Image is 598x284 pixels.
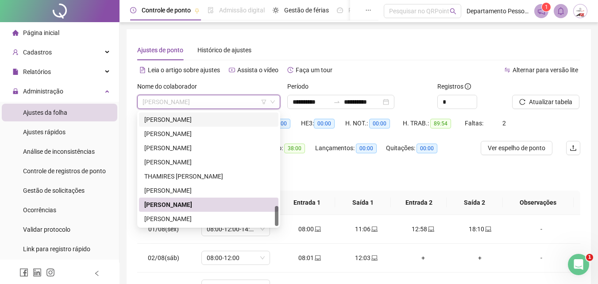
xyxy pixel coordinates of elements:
[148,66,220,74] span: Leia o artigo sobre ajustes
[515,224,567,234] div: -
[23,109,67,116] span: Ajustes da folha
[207,251,265,265] span: 08:00-12:00
[139,198,278,212] div: VICTOR FERREIRA ALCÂNTARA SANTOS
[142,7,191,14] span: Controle de ponto
[348,7,383,14] span: Painel do DP
[23,88,63,95] span: Administração
[219,7,265,14] span: Admissão digital
[369,119,390,128] span: 00:00
[465,83,471,89] span: info-circle
[144,129,273,139] div: [PERSON_NAME]
[137,82,203,91] label: Nome do colaborador
[529,97,572,107] span: Atualizar tabela
[23,29,59,36] span: Página inicial
[19,268,28,277] span: facebook
[143,95,275,109] span: VICTOR FERREIRA ALCÂNTARA SANTOS
[130,7,136,13] span: clock-circle
[459,253,501,263] div: +
[148,254,179,261] span: 02/08(sáb)
[586,254,593,261] span: 1
[510,198,567,207] span: Observações
[542,3,551,12] sup: 1
[337,7,343,13] span: dashboard
[345,253,388,263] div: 12:03
[402,253,444,263] div: +
[237,66,278,74] span: Assista o vídeo
[391,191,447,215] th: Entrada 2
[139,183,278,198] div: TIAGO LEAL LIRA
[427,226,434,232] span: laptop
[315,143,386,153] div: Lançamentos:
[139,113,278,127] div: RAYAN DA SILVA SANTOS
[12,69,19,75] span: file
[273,7,279,13] span: sun
[370,226,378,232] span: laptop
[23,167,106,175] span: Controle de registros de ponto
[345,224,388,234] div: 11:06
[370,255,378,261] span: laptop
[345,118,403,128] div: H. NOT.:
[229,67,235,73] span: youtube
[519,99,525,105] span: reload
[335,191,391,215] th: Saída 1
[144,115,273,124] div: [PERSON_NAME]
[23,226,70,233] span: Validar protocolo
[261,99,266,105] span: filter
[314,119,335,128] span: 00:00
[279,191,335,215] th: Entrada 1
[284,7,329,14] span: Gestão de férias
[144,143,273,153] div: [PERSON_NAME]
[570,144,577,152] span: upload
[484,226,491,232] span: laptop
[568,254,589,275] iframe: Intercom live chat
[296,66,332,74] span: Faça um tour
[488,143,545,153] span: Ver espelho de ponto
[139,141,278,155] div: SUZANA DE QUEIROZ AMORIM
[537,7,545,15] span: notification
[545,4,548,10] span: 1
[148,226,179,233] span: 01/08(sex)
[144,200,273,210] div: [PERSON_NAME]
[574,4,587,18] img: 54126
[139,67,146,73] span: file-text
[23,128,66,136] span: Ajustes rápidos
[403,118,465,128] div: H. TRAB.:
[12,88,19,94] span: lock
[437,82,471,91] span: Registros
[194,8,200,13] span: pushpin
[144,214,273,224] div: [PERSON_NAME]
[356,144,377,153] span: 00:00
[284,144,305,153] span: 38:00
[314,226,321,232] span: laptop
[23,49,52,56] span: Cadastros
[94,270,100,276] span: left
[481,141,552,155] button: Ver espelho de ponto
[23,68,51,75] span: Relatórios
[144,157,273,167] div: [PERSON_NAME]
[12,49,19,55] span: user-add
[197,47,251,54] span: Histórico de ajustes
[289,253,331,263] div: 08:01
[503,191,574,215] th: Observações
[139,169,278,183] div: THAMIRES DOS SANTOS SILVA
[467,6,529,16] span: Departamento Pessoal - [PERSON_NAME]
[417,144,437,153] span: 00:00
[333,98,340,105] span: to
[430,119,451,128] span: 89:54
[513,66,578,74] span: Alternar para versão lite
[502,120,506,127] span: 2
[289,224,331,234] div: 08:00
[504,67,510,73] span: swap
[287,82,314,91] label: Período
[33,268,42,277] span: linkedin
[333,98,340,105] span: swap-right
[139,212,278,226] div: WECSLEY LEONCIO ROSA
[144,171,273,181] div: THAMIRES [PERSON_NAME]
[208,7,214,13] span: file-done
[512,95,579,109] button: Atualizar tabela
[447,191,502,215] th: Saída 2
[365,7,371,13] span: ellipsis
[386,143,448,153] div: Quitações:
[23,187,85,194] span: Gestão de solicitações
[207,222,265,236] span: 08:00-12:00-14:00-18:00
